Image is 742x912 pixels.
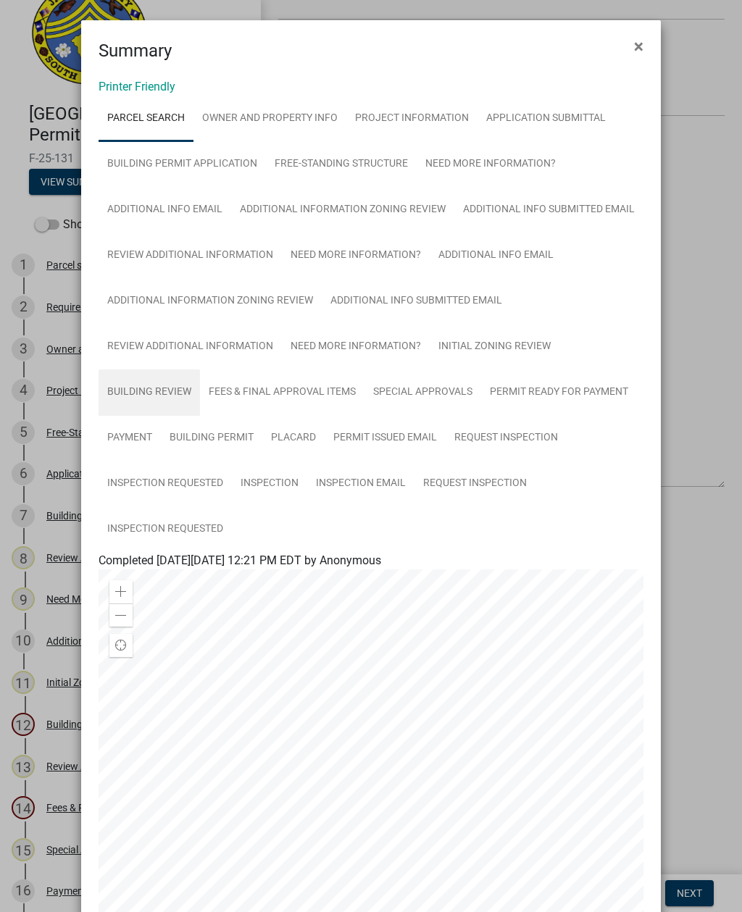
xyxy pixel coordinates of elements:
[325,415,446,461] a: Permit Issued Email
[109,603,133,627] div: Zoom out
[282,233,430,279] a: Need More Information?
[481,369,637,416] a: Permit Ready for Payment
[634,36,643,57] span: ×
[478,96,614,142] a: Application Submittal
[232,461,307,507] a: Inspection
[231,187,454,233] a: Additional Information Zoning Review
[99,80,175,93] a: Printer Friendly
[322,278,511,325] a: Additional Info submitted Email
[414,461,535,507] a: Request Inspection
[99,187,231,233] a: Additional info email
[99,415,161,461] a: Payment
[109,580,133,603] div: Zoom in
[446,415,567,461] a: Request Inspection
[262,415,325,461] a: Placard
[99,278,322,325] a: Additional Information Zoning Review
[282,324,430,370] a: Need More Information?
[266,141,417,188] a: Free-Standing Structure
[430,324,559,370] a: Initial Zoning Review
[99,553,381,567] span: Completed [DATE][DATE] 12:21 PM EDT by Anonymous
[99,233,282,279] a: Review Additional Information
[430,233,562,279] a: Additional info email
[99,506,232,553] a: Inspection Requested
[622,26,655,67] button: Close
[99,96,193,142] a: Parcel search
[193,96,346,142] a: Owner and Property Info
[99,461,232,507] a: Inspection Requested
[99,141,266,188] a: Building Permit Application
[99,38,172,64] h4: Summary
[109,634,133,657] div: Find my location
[307,461,414,507] a: Inspection Email
[161,415,262,461] a: Building Permit
[200,369,364,416] a: Fees & Final Approval Items
[99,324,282,370] a: Review Additional Information
[454,187,643,233] a: Additional Info submitted Email
[364,369,481,416] a: Special Approvals
[417,141,564,188] a: Need More Information?
[346,96,478,142] a: Project Information
[99,369,200,416] a: Building Review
